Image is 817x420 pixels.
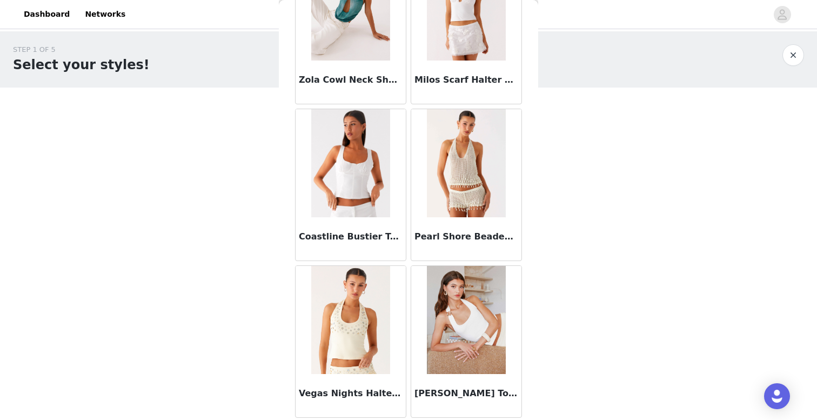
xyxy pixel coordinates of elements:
h3: [PERSON_NAME] Top - White [414,387,518,400]
h1: Select your styles! [13,55,150,75]
h3: Vegas Nights Halter Neck Top - Yellow [299,387,403,400]
h3: Coastline Bustier Top - White [299,230,403,243]
h3: Pearl Shore Beaded Crochet Top - Ivory [414,230,518,243]
a: Networks [78,2,132,26]
a: Dashboard [17,2,76,26]
h3: Zola Cowl Neck Shell Top - Green Tie Dye [299,74,403,86]
h3: Milos Scarf Halter Neck Top - White [414,74,518,86]
div: Open Intercom Messenger [764,383,790,409]
img: Vegas Nights Halter Neck Top - Yellow [311,266,390,374]
img: Pearl Shore Beaded Crochet Top - Ivory [427,109,505,217]
div: avatar [777,6,787,23]
div: STEP 1 OF 5 [13,44,150,55]
img: Nera Halter Top - White [427,266,505,374]
img: Coastline Bustier Top - White [311,109,390,217]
